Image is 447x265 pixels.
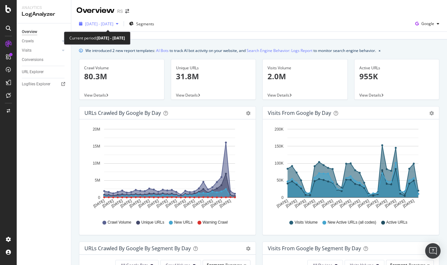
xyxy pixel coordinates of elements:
[22,11,66,18] div: LogAnalyzer
[93,144,100,149] text: 15M
[101,199,114,209] text: [DATE]
[79,47,439,54] div: info banner
[76,5,115,16] div: Overview
[69,34,125,42] div: Current period:
[359,65,434,71] div: Active URLs
[84,71,159,82] p: 80.3M
[219,199,232,209] text: [DATE]
[201,199,214,209] text: [DATE]
[267,92,289,98] span: View Details
[203,220,228,225] span: Warning Crawl
[97,35,125,41] b: [DATE] - [DATE]
[312,199,325,209] text: [DATE]
[267,65,343,71] div: Visits Volume
[176,65,251,71] div: Unique URLs
[359,92,381,98] span: View Details
[147,199,160,209] text: [DATE]
[393,199,406,209] text: [DATE]
[22,81,66,88] a: Logfiles Explorer
[136,21,154,27] span: Segments
[183,199,196,209] text: [DATE]
[95,178,100,183] text: 5M
[210,199,223,209] text: [DATE]
[22,56,43,63] div: Conversions
[294,199,307,209] text: [DATE]
[125,9,129,13] div: arrow-right-arrow-left
[22,69,44,75] div: URL Explorer
[22,29,66,35] a: Overview
[377,46,382,55] button: close banner
[120,199,133,209] text: [DATE]
[303,199,316,209] text: [DATE]
[84,124,248,214] svg: A chart.
[85,21,113,27] span: [DATE] - [DATE]
[328,220,376,225] span: New Active URLs (all codes)
[275,144,284,149] text: 150K
[386,220,408,225] span: Active URLs
[421,21,434,26] span: Google
[339,199,352,209] text: [DATE]
[246,246,250,251] div: gear
[281,195,284,200] text: 0
[76,19,121,29] button: [DATE] - [DATE]
[22,29,37,35] div: Overview
[98,195,100,200] text: 0
[138,199,151,209] text: [DATE]
[276,199,289,209] text: [DATE]
[22,47,31,54] div: Visits
[84,245,191,252] div: URLs Crawled by Google By Segment By Day
[156,47,169,54] a: AI Bots
[129,199,142,209] text: [DATE]
[192,199,205,209] text: [DATE]
[275,127,284,132] text: 200K
[22,38,60,45] a: Crawls
[22,38,34,45] div: Crawls
[294,220,318,225] span: Visits Volume
[93,161,100,166] text: 10M
[84,92,106,98] span: View Details
[275,161,284,166] text: 100K
[176,71,251,82] p: 31.8M
[165,199,178,209] text: [DATE]
[22,47,60,54] a: Visits
[375,199,388,209] text: [DATE]
[92,199,105,209] text: [DATE]
[156,199,169,209] text: [DATE]
[93,127,100,132] text: 20M
[246,111,250,115] div: gear
[413,19,442,29] button: Google
[84,110,161,116] div: URLs Crawled by Google by day
[366,199,379,209] text: [DATE]
[402,199,415,209] text: [DATE]
[84,65,159,71] div: Crawl Volume
[117,8,123,14] div: RS
[22,81,50,88] div: Logfiles Explorer
[285,199,298,209] text: [DATE]
[22,56,66,63] a: Conversions
[22,69,66,75] a: URL Explorer
[108,220,131,225] span: Crawl Volume
[268,110,331,116] div: Visits from Google by day
[111,199,124,209] text: [DATE]
[429,111,434,115] div: gear
[141,220,164,225] span: Unique URLs
[330,199,343,209] text: [DATE]
[247,47,312,54] a: Search Engine Behavior: Logs Report
[277,178,284,183] text: 50K
[425,243,441,259] div: Open Intercom Messenger
[359,71,434,82] p: 955K
[348,199,361,209] text: [DATE]
[268,124,432,214] svg: A chart.
[22,5,66,11] div: Analytics
[357,199,370,209] text: [DATE]
[384,199,397,209] text: [DATE]
[176,92,198,98] span: View Details
[174,199,187,209] text: [DATE]
[268,245,361,252] div: Visits from Google By Segment By Day
[321,199,334,209] text: [DATE]
[85,47,376,54] div: We introduced 2 new report templates: to track AI bot activity on your website, and to monitor se...
[267,71,343,82] p: 2.0M
[174,220,192,225] span: New URLs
